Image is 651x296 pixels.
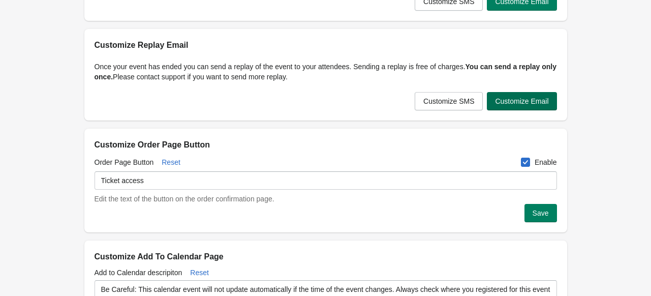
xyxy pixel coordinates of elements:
span: Save [533,209,549,217]
h2: Customize Add To Calendar Page [95,251,557,263]
label: Add to Calendar descripiton [95,268,182,278]
span: Reset [162,158,180,166]
button: Save [524,204,557,222]
p: Once your event has ended you can send a replay of the event to your attendees. Sending a replay ... [95,62,557,82]
div: Edit the text of the button on the order confirmation page. [95,194,557,204]
button: Reset [186,263,213,282]
label: Order Page Button [95,157,154,167]
button: Customize SMS [415,92,483,110]
span: Enable [535,157,557,167]
h2: Customize Order Page Button [95,139,557,151]
h2: Customize Replay Email [95,39,557,51]
span: Customize Email [495,97,548,105]
span: Reset [190,269,209,277]
button: Customize Email [487,92,556,110]
span: Customize SMS [423,97,474,105]
button: Reset [158,153,184,171]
